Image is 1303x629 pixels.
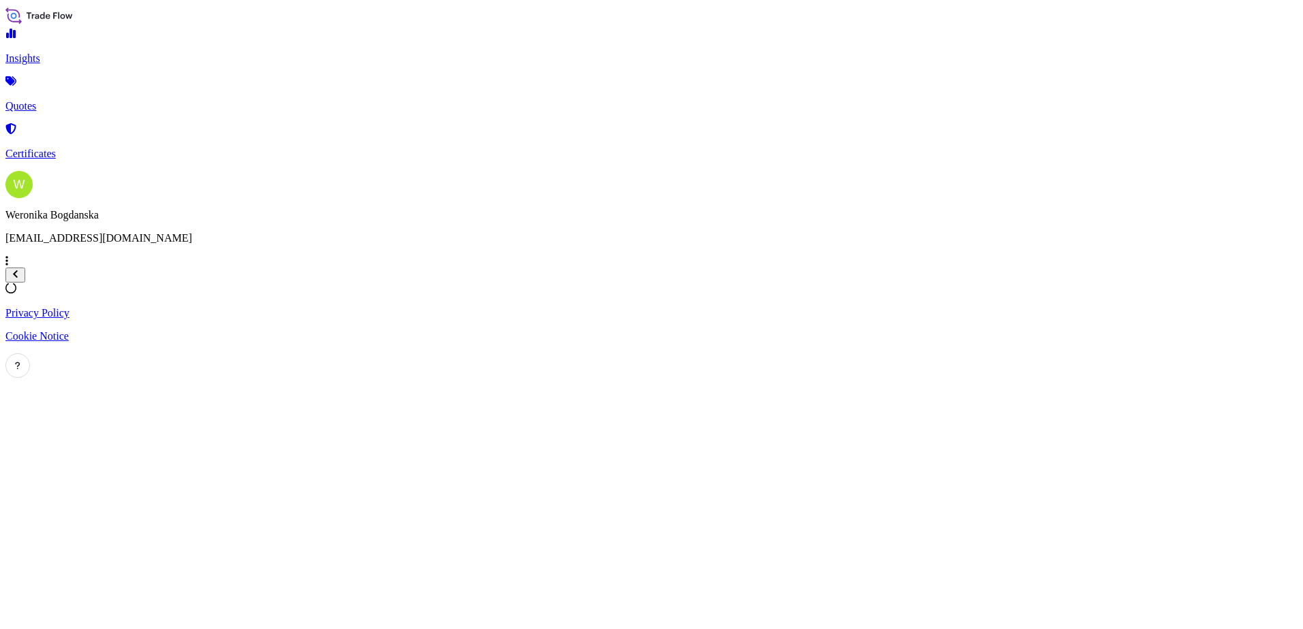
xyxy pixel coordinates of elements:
p: Certificates [5,148,1298,160]
a: Certificates [5,125,1298,160]
a: Insights [5,29,1298,65]
a: Quotes [5,77,1298,112]
p: Weronika Bogdanska [5,209,1298,221]
p: Insights [5,52,1298,65]
div: Loading [5,283,1298,296]
p: [EMAIL_ADDRESS][DOMAIN_NAME] [5,232,1298,244]
a: Privacy Policy [5,307,1298,319]
p: Quotes [5,100,1298,112]
span: W [14,178,25,191]
a: Cookie Notice [5,330,1298,342]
